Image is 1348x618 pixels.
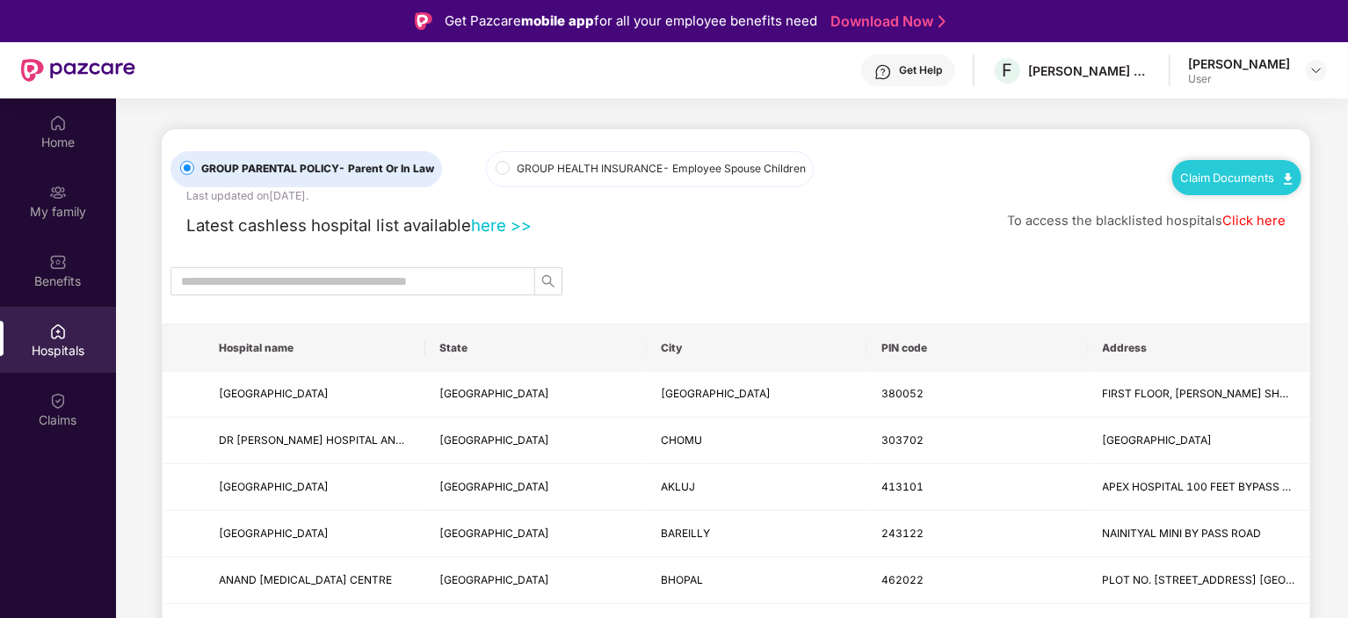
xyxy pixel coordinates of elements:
[1188,72,1290,86] div: User
[535,274,562,288] span: search
[1222,213,1286,229] a: Click here
[647,324,867,372] th: City
[425,324,646,372] th: State
[1007,213,1222,229] span: To access the blacklisted hospitals
[881,387,924,400] span: 380052
[49,392,67,410] img: svg+xml;base64,PHN2ZyBpZD0iQ2xhaW0iIHhtbG5zPSJodHRwOi8vd3d3LnczLm9yZy8yMDAwL3N2ZyIgd2lkdGg9IjIwIi...
[439,387,549,400] span: [GEOGRAPHIC_DATA]
[1089,372,1309,418] td: FIRST FLOOR, SURYADEEP TOWERS SHOPPING COMPLEX
[21,59,135,82] img: New Pazcare Logo
[661,480,695,493] span: AKLUJ
[874,63,892,81] img: svg+xml;base64,PHN2ZyBpZD0iSGVscC0zMngzMiIgeG1sbnM9Imh0dHA6Ly93d3cudzMub3JnLzIwMDAvc3ZnIiB3aWR0aD...
[471,215,532,235] a: here >>
[445,11,817,32] div: Get Pazcare for all your employee benefits need
[219,433,516,447] span: DR [PERSON_NAME] HOSPITAL AND [GEOGRAPHIC_DATA]
[1089,324,1309,372] th: Address
[219,480,329,493] span: [GEOGRAPHIC_DATA]
[205,464,425,511] td: RANE HOSPITAL
[881,480,924,493] span: 413101
[194,161,441,178] span: GROUP PARENTAL POLICY
[1181,171,1293,185] a: Claim Documents
[647,511,867,557] td: BAREILLY
[661,573,703,586] span: BHOPAL
[186,187,308,204] div: Last updated on [DATE] .
[1028,62,1151,79] div: [PERSON_NAME] CONSULTANTS PRIVATE LIMITED
[661,527,710,540] span: BAREILLY
[1103,433,1213,447] span: [GEOGRAPHIC_DATA]
[521,12,594,29] strong: mobile app
[881,527,924,540] span: 243122
[1188,55,1290,72] div: [PERSON_NAME]
[205,372,425,418] td: ADITYA EYE HOSPITAL
[939,12,946,31] img: Stroke
[49,114,67,132] img: svg+xml;base64,PHN2ZyBpZD0iSG9tZSIgeG1sbnM9Imh0dHA6Ly93d3cudzMub3JnLzIwMDAvc3ZnIiB3aWR0aD0iMjAiIG...
[899,63,942,77] div: Get Help
[186,215,471,235] span: Latest cashless hospital list available
[1103,341,1295,355] span: Address
[439,527,549,540] span: [GEOGRAPHIC_DATA]
[1284,173,1293,185] img: svg+xml;base64,PHN2ZyB4bWxucz0iaHR0cDovL3d3dy53My5vcmcvMjAwMC9zdmciIHdpZHRoPSIxMC40IiBoZWlnaHQ9Ij...
[439,480,549,493] span: [GEOGRAPHIC_DATA]
[205,418,425,464] td: DR C M CHOPA HOSPITAL AND HEART CARE CENTER
[425,557,646,604] td: MADHYA PRADESH
[205,511,425,557] td: BHASKAR HOSPITAL
[425,511,646,557] td: UTTAR PRADESH
[1309,63,1323,77] img: svg+xml;base64,PHN2ZyBpZD0iRHJvcGRvd24tMzJ4MzIiIHhtbG5zPSJodHRwOi8vd3d3LnczLm9yZy8yMDAwL3N2ZyIgd2...
[425,372,646,418] td: GUJARAT
[219,573,392,586] span: ANAND [MEDICAL_DATA] CENTRE
[867,324,1088,372] th: PIN code
[881,433,924,447] span: 303702
[219,527,329,540] span: [GEOGRAPHIC_DATA]
[1089,418,1309,464] td: GANESH VIHAR COLONY
[661,387,771,400] span: [GEOGRAPHIC_DATA]
[661,433,702,447] span: CHOMU
[881,573,924,586] span: 462022
[510,161,813,178] span: GROUP HEALTH INSURANCE
[663,162,806,175] span: - Employee Spouse Children
[830,12,940,31] a: Download Now
[425,418,646,464] td: RAJASTHAN
[1103,527,1262,540] span: NAINITYAL MINI BY PASS ROAD
[439,433,549,447] span: [GEOGRAPHIC_DATA]
[1089,557,1309,604] td: PLOT NO. 5, 6, SHRAVANKANTA ESTATE, OPP. BHARAT PETROL PUMP, NARELLA BYPASS ROAD
[647,418,867,464] td: CHOMU
[219,387,329,400] span: [GEOGRAPHIC_DATA]
[647,464,867,511] td: AKLUJ
[205,557,425,604] td: ANAND JOINT REPLACEMENT CENTRE
[1089,464,1309,511] td: APEX HOSPITAL 100 FEET BYPASS ROAD AKLUJ
[647,372,867,418] td: AHMEDABAD
[49,184,67,201] img: svg+xml;base64,PHN2ZyB3aWR0aD0iMjAiIGhlaWdodD0iMjAiIHZpZXdCb3g9IjAgMCAyMCAyMCIgZmlsbD0ibm9uZSIgeG...
[534,267,562,295] button: search
[647,557,867,604] td: BHOPAL
[415,12,432,30] img: Logo
[425,464,646,511] td: MAHARASHTRA
[1003,60,1013,81] span: F
[49,323,67,340] img: svg+xml;base64,PHN2ZyBpZD0iSG9zcGl0YWxzIiB4bWxucz0iaHR0cDovL3d3dy53My5vcmcvMjAwMC9zdmciIHdpZHRoPS...
[338,162,434,175] span: - Parent Or In Law
[205,324,425,372] th: Hospital name
[439,573,549,586] span: [GEOGRAPHIC_DATA]
[219,341,411,355] span: Hospital name
[49,253,67,271] img: svg+xml;base64,PHN2ZyBpZD0iQmVuZWZpdHMiIHhtbG5zPSJodHRwOi8vd3d3LnczLm9yZy8yMDAwL3N2ZyIgd2lkdGg9Ij...
[1089,511,1309,557] td: NAINITYAL MINI BY PASS ROAD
